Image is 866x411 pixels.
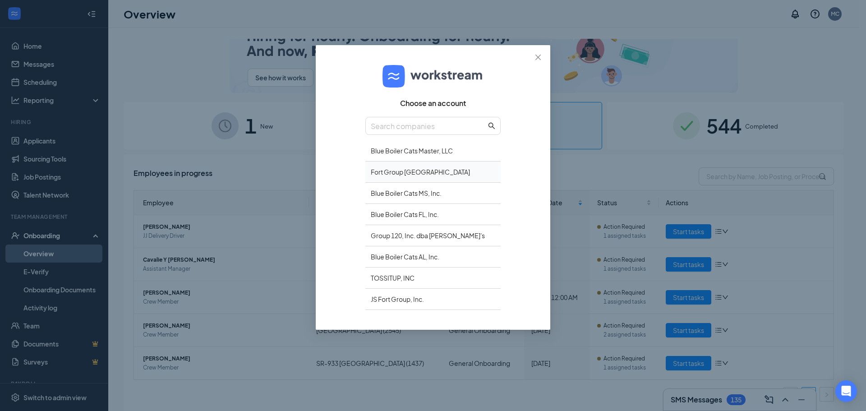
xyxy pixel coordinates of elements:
div: Open Intercom Messenger [835,380,857,402]
div: Blue Boiler Cats MS, Inc. [365,183,501,204]
div: Blue Boiler Cats Master, LLC [365,140,501,162]
img: logo [382,65,484,88]
div: Fort Group [GEOGRAPHIC_DATA] [365,162,501,183]
div: TOSSITUP, INC [365,268,501,289]
input: Search companies [371,120,486,132]
span: search [488,122,495,129]
span: close [534,54,542,61]
div: JS Fort Group, Inc. [365,289,501,310]
button: Close [526,45,550,69]
div: Blue Boiler Cats FL, Inc. [365,204,501,225]
div: Blue Boiler Cats AL, Inc. [365,246,501,268]
span: Choose an account [400,99,466,108]
div: Group 120, Inc. dba [PERSON_NAME]'s [365,225,501,246]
